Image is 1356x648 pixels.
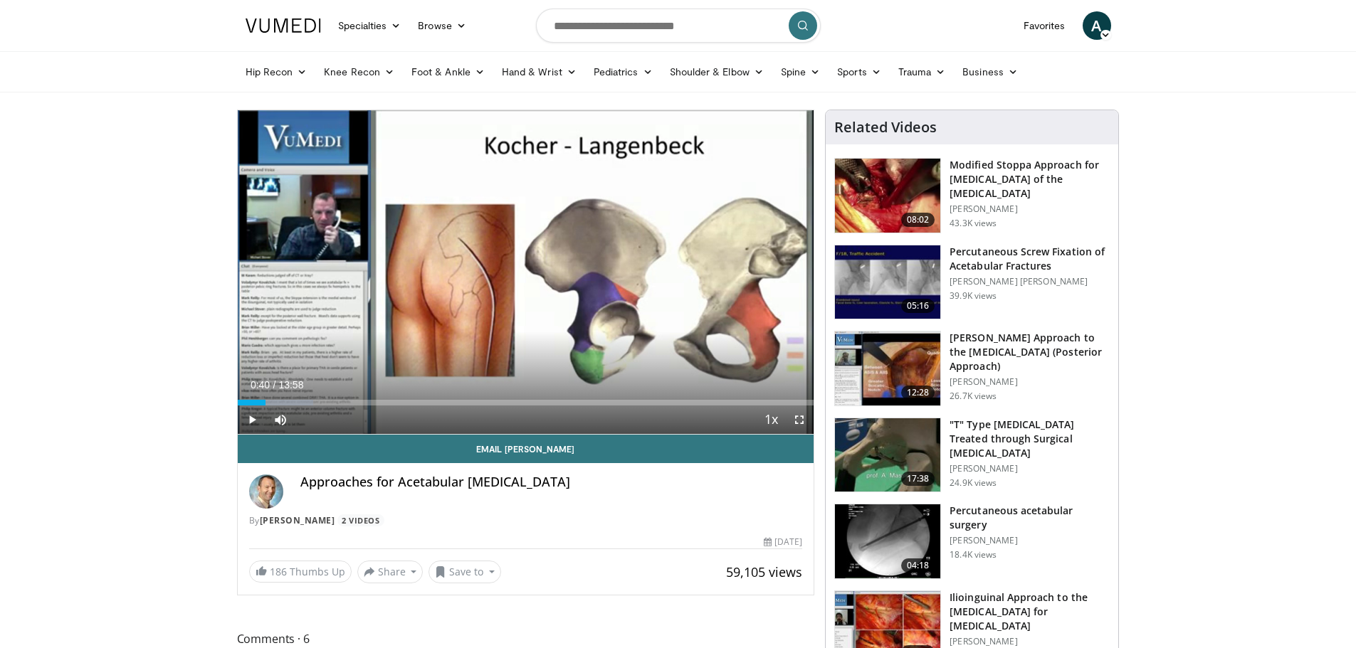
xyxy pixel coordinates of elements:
p: [PERSON_NAME] [950,636,1110,647]
a: Knee Recon [315,58,403,86]
a: 2 Videos [337,514,384,526]
p: [PERSON_NAME] [950,463,1110,474]
button: Save to [429,561,501,583]
div: Progress Bar [238,400,814,405]
a: 186 Thumbs Up [249,561,352,583]
button: Mute [266,405,295,434]
span: 0:40 [251,379,270,391]
span: 08:02 [901,213,935,227]
button: Share [357,561,424,583]
a: Spine [772,58,829,86]
h4: Approaches for Acetabular [MEDICAL_DATA] [300,474,803,490]
span: Comments 6 [237,630,815,648]
img: 134112_0000_1.png.150x105_q85_crop-smart_upscale.jpg [835,245,940,319]
p: 24.9K views [950,477,997,489]
a: Browse [409,11,475,40]
img: Avatar [249,474,283,509]
a: [PERSON_NAME] [260,514,335,526]
h3: Ilioinguinal Approach to the [MEDICAL_DATA] for [MEDICAL_DATA] [950,590,1110,633]
h3: "T" Type [MEDICAL_DATA] Treated through Surgical [MEDICAL_DATA] [950,418,1110,460]
a: 12:28 [PERSON_NAME] Approach to the [MEDICAL_DATA] (Posterior Approach) [PERSON_NAME] 26.7K views [834,331,1110,406]
h3: Percutaneous acetabular surgery [950,504,1110,532]
a: Email [PERSON_NAME] [238,435,814,463]
span: 17:38 [901,472,935,486]
p: 43.3K views [950,218,997,229]
button: Fullscreen [785,405,814,434]
span: 59,105 views [726,563,802,580]
a: Specialties [330,11,410,40]
div: By [249,514,803,527]
h4: Related Videos [834,119,937,136]
button: Playback Rate [757,405,785,434]
span: / [273,379,276,391]
span: 186 [270,565,287,578]
img: VuMedi Logo [246,18,321,33]
p: 26.7K views [950,391,997,402]
a: A [1083,11,1111,40]
span: 05:16 [901,299,935,313]
h3: [PERSON_NAME] Approach to the [MEDICAL_DATA] (Posterior Approach) [950,331,1110,373]
a: Business [954,58,1026,86]
input: Search topics, interventions [536,9,821,43]
a: 04:18 Percutaneous acetabular surgery [PERSON_NAME] 18.4K views [834,504,1110,579]
p: [PERSON_NAME] [PERSON_NAME] [950,276,1110,287]
img: W88ObRy9Q_ug1lM35hMDoxOjBrOw-uIx_1.150x105_q85_crop-smart_upscale.jpg [835,418,940,492]
p: [PERSON_NAME] [950,203,1110,215]
a: Favorites [1015,11,1074,40]
h3: Percutaneous Screw Fixation of Acetabular Fractures [950,245,1110,273]
a: 17:38 "T" Type [MEDICAL_DATA] Treated through Surgical [MEDICAL_DATA] [PERSON_NAME] 24.9K views [834,418,1110,493]
span: 13:58 [278,379,303,391]
span: 04:18 [901,558,935,573]
img: a7802dcb-a1f5-4745-8906-e9ce72290926.150x105_q85_crop-smart_upscale.jpg [835,331,940,405]
video-js: Video Player [238,110,814,435]
a: 08:02 Modified Stoppa Approach for [MEDICAL_DATA] of the [MEDICAL_DATA] [PERSON_NAME] 43.3K views [834,158,1110,233]
a: Pediatrics [585,58,661,86]
img: f3295678-8bed-4037-ac70-87846832ee0b.150x105_q85_crop-smart_upscale.jpg [835,159,940,233]
h3: Modified Stoppa Approach for [MEDICAL_DATA] of the [MEDICAL_DATA] [950,158,1110,201]
p: 39.9K views [950,290,997,302]
a: Hand & Wrist [493,58,585,86]
p: 18.4K views [950,549,997,561]
button: Play [238,405,266,434]
img: E-HI8y-Omg85H4KX4xMDoxOjB1O8AjAz.150x105_q85_crop-smart_upscale.jpg [835,504,940,578]
a: Hip Recon [237,58,316,86]
div: [DATE] [764,536,802,548]
a: 05:16 Percutaneous Screw Fixation of Acetabular Fractures [PERSON_NAME] [PERSON_NAME] 39.9K views [834,245,1110,320]
p: [PERSON_NAME] [950,535,1110,546]
a: Shoulder & Elbow [661,58,772,86]
a: Sports [829,58,890,86]
p: [PERSON_NAME] [950,376,1110,388]
a: Trauma [890,58,955,86]
a: Foot & Ankle [403,58,493,86]
span: 12:28 [901,386,935,400]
